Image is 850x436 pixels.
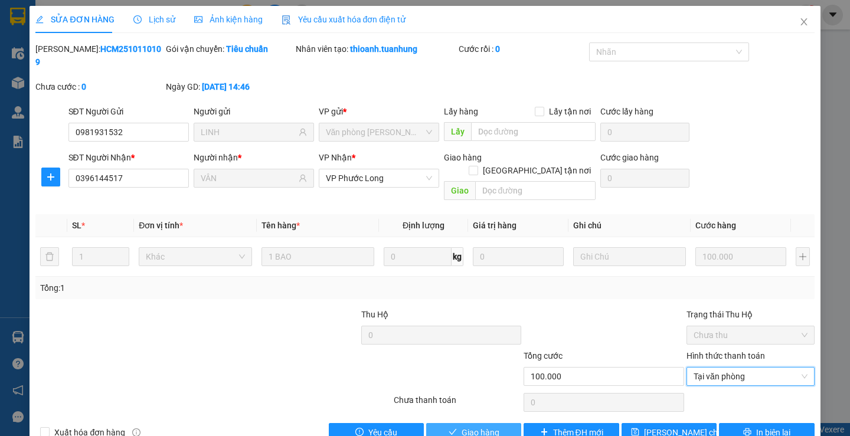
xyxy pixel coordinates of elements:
span: Giao [444,181,475,200]
span: Định lượng [403,221,444,230]
input: VD: Bàn, Ghế [261,247,374,266]
span: Thu Hộ [361,310,388,319]
span: Ảnh kiện hàng [194,15,263,24]
b: 0 [495,44,500,54]
span: clock-circle [133,15,142,24]
input: Dọc đường [475,181,596,200]
div: Chưa thanh toán [393,394,523,414]
button: plus [796,247,810,266]
button: Close [787,6,820,39]
span: Giá trị hàng [473,221,516,230]
span: close [799,17,809,27]
span: user [299,174,307,182]
span: Tổng cước [524,351,563,360]
div: Cước rồi : [459,42,587,55]
b: [DATE] 14:46 [202,82,250,91]
span: Tên hàng [261,221,300,230]
b: Tiêu chuẩn [226,44,268,54]
span: Cước hàng [695,221,736,230]
span: VP Phước Long [326,169,432,187]
span: Tại văn phòng [694,368,807,385]
button: plus [41,168,60,186]
span: Khác [146,248,244,265]
input: 0 [473,247,564,266]
span: Đơn vị tính [139,221,183,230]
div: Tổng: 1 [40,281,329,294]
span: user [299,128,307,136]
span: Lấy hàng [444,107,478,116]
span: Lịch sử [133,15,175,24]
span: Chưa thu [694,326,807,344]
span: Yêu cầu xuất hóa đơn điện tử [282,15,406,24]
input: Cước lấy hàng [600,123,689,142]
div: VP gửi [319,105,439,118]
div: [PERSON_NAME]: [35,42,164,68]
div: Ngày GD: [166,80,294,93]
span: VP Nhận [319,153,352,162]
button: delete [40,247,59,266]
span: edit [35,15,44,24]
span: Giao hàng [444,153,482,162]
span: SL [72,221,81,230]
label: Cước lấy hàng [600,107,653,116]
span: Lấy [444,122,471,141]
div: Nhân viên tạo: [296,42,456,55]
input: Cước giao hàng [600,169,689,188]
div: SĐT Người Gửi [68,105,189,118]
input: Tên người nhận [201,172,296,185]
input: Ghi Chú [573,247,686,266]
th: Ghi chú [568,214,691,237]
span: picture [194,15,202,24]
label: Hình thức thanh toán [686,351,765,360]
input: Dọc đường [471,122,596,141]
div: SĐT Người Nhận [68,151,189,164]
input: 0 [695,247,786,266]
img: icon [282,15,291,25]
span: SỬA ĐƠN HÀNG [35,15,114,24]
div: Gói vận chuyển: [166,42,294,55]
label: Cước giao hàng [600,153,659,162]
b: thioanh.tuanhung [350,44,417,54]
span: [GEOGRAPHIC_DATA] tận nơi [478,164,596,177]
div: Trạng thái Thu Hộ [686,308,815,321]
span: plus [42,172,60,182]
span: Lấy tận nơi [544,105,596,118]
b: 0 [81,82,86,91]
div: Người nhận [194,151,314,164]
span: kg [452,247,463,266]
input: Tên người gửi [201,126,296,139]
span: Văn phòng Hồ Chí Minh [326,123,432,141]
div: Người gửi [194,105,314,118]
div: Chưa cước : [35,80,164,93]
